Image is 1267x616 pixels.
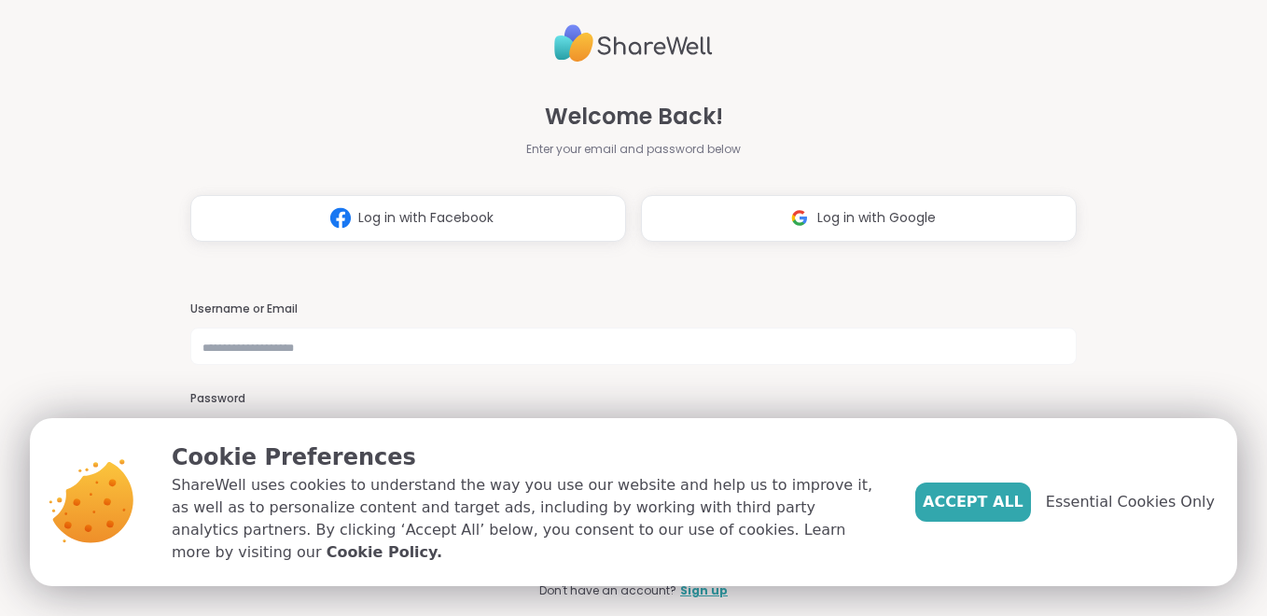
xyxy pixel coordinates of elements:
[923,491,1023,513] span: Accept All
[190,391,1078,407] h3: Password
[172,474,885,564] p: ShareWell uses cookies to understand the way you use our website and help us to improve it, as we...
[526,141,741,158] span: Enter your email and password below
[641,195,1077,242] button: Log in with Google
[172,441,885,474] p: Cookie Preferences
[554,17,713,70] img: ShareWell Logo
[539,582,676,599] span: Don't have an account?
[358,208,494,228] span: Log in with Facebook
[323,201,358,235] img: ShareWell Logomark
[1046,491,1215,513] span: Essential Cookies Only
[680,582,728,599] a: Sign up
[190,195,626,242] button: Log in with Facebook
[327,541,442,564] a: Cookie Policy.
[782,201,817,235] img: ShareWell Logomark
[190,301,1078,317] h3: Username or Email
[915,483,1031,522] button: Accept All
[545,100,723,133] span: Welcome Back!
[817,208,936,228] span: Log in with Google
